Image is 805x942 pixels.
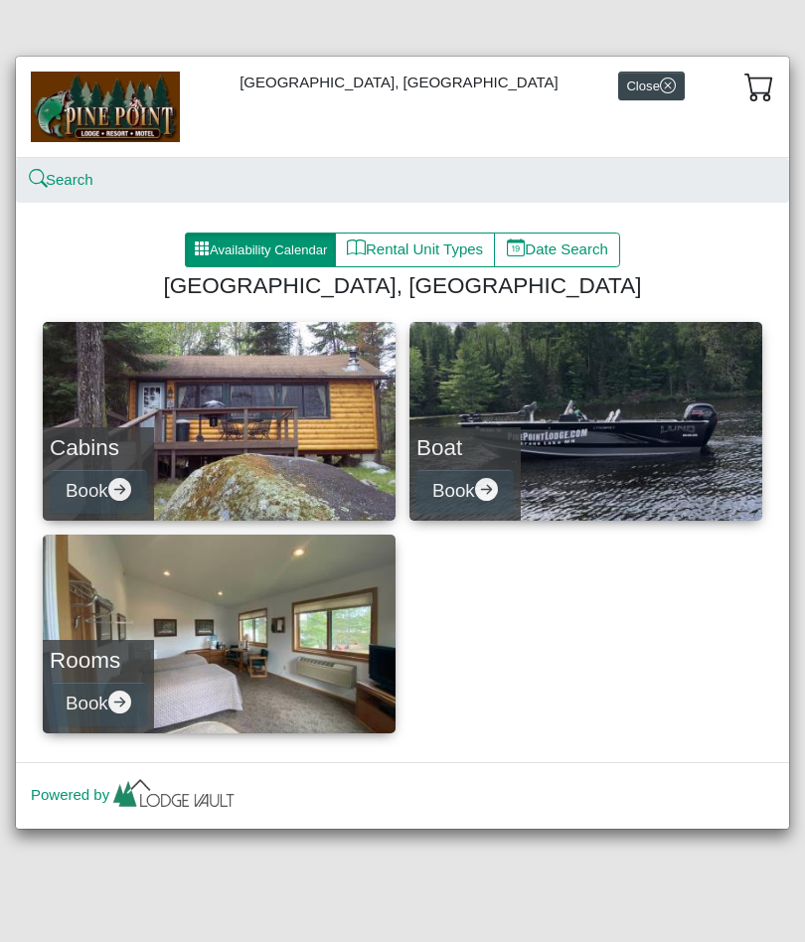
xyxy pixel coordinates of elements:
a: searchSearch [31,171,93,188]
svg: calendar date [507,238,526,257]
svg: x circle [660,78,676,93]
a: Powered by [31,786,239,803]
h4: [GEOGRAPHIC_DATA], [GEOGRAPHIC_DATA] [51,272,754,299]
img: b144ff98-a7e1-49bd-98da-e9ae77355310.jpg [31,72,180,141]
svg: arrow right circle fill [475,478,498,501]
button: Bookarrow right circle fill [50,682,147,726]
button: Bookarrow right circle fill [416,469,514,514]
svg: book [347,238,366,257]
button: calendar dateDate Search [494,233,620,268]
svg: arrow right circle fill [108,691,131,713]
button: bookRental Unit Types [335,233,495,268]
img: lv-small.ca335149.png [109,774,239,818]
button: Bookarrow right circle fill [50,469,147,514]
h4: Rooms [50,647,147,674]
svg: arrow right circle fill [108,478,131,501]
h4: Cabins [50,434,147,461]
button: Closex circle [618,72,685,100]
svg: grid3x3 gap fill [194,240,210,256]
svg: cart [744,72,774,101]
button: grid3x3 gap fillAvailability Calendar [185,233,336,268]
div: [GEOGRAPHIC_DATA], [GEOGRAPHIC_DATA] [16,57,789,157]
h4: Boat [416,434,514,461]
svg: search [31,172,46,187]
